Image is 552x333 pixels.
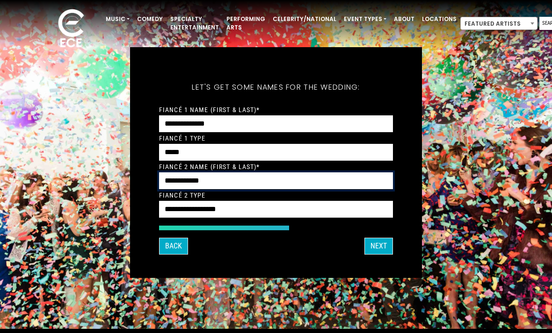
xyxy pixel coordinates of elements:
label: Fiancé 2 Type [159,191,206,199]
span: Featured Artists [461,17,537,30]
a: Locations [418,11,460,27]
label: Fiancé 2 Name (First & Last)* [159,163,260,171]
a: About [390,11,418,27]
img: ece_new_logo_whitev2-1.png [48,7,94,52]
label: Fiancé 1 Name (First & Last)* [159,106,260,114]
label: Fiancé 1 Type [159,134,206,142]
a: Event Types [340,11,390,27]
button: Back [159,238,188,255]
a: Performing Arts [223,11,269,35]
a: Specialty Entertainment [167,11,223,35]
button: Next [364,238,393,255]
a: Celebrity/National [269,11,340,27]
a: Comedy [133,11,167,27]
a: Music [102,11,133,27]
h5: Let's get some names for the wedding: [159,71,393,104]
